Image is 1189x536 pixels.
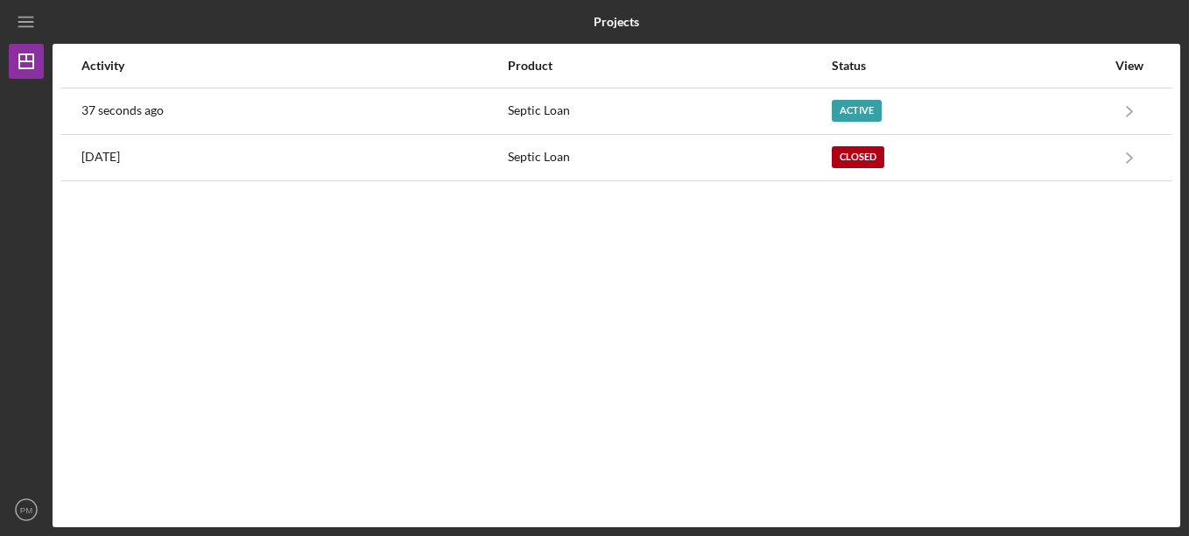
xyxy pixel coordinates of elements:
[81,103,164,117] time: 2025-10-01 22:45
[832,146,884,168] div: Closed
[20,505,32,515] text: PM
[81,59,506,73] div: Activity
[508,136,830,180] div: Septic Loan
[81,150,120,164] time: 2023-12-11 15:40
[1108,59,1151,73] div: View
[594,15,639,29] b: Projects
[832,100,882,122] div: Active
[508,59,830,73] div: Product
[832,59,1106,73] div: Status
[508,89,830,133] div: Septic Loan
[9,492,44,527] button: PM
